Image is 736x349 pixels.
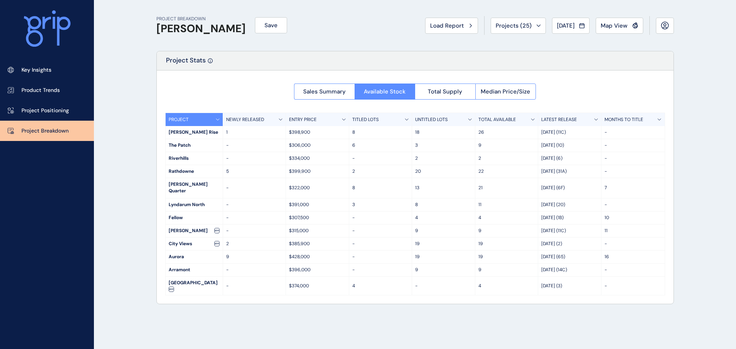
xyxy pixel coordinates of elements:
[478,228,535,234] p: 9
[415,241,472,247] p: 19
[415,267,472,273] p: 9
[289,254,346,260] p: $428,000
[226,155,283,162] p: -
[289,142,346,149] p: $306,000
[226,241,283,247] p: 2
[478,267,535,273] p: 9
[605,228,662,234] p: 11
[541,254,598,260] p: [DATE] (65)
[478,155,535,162] p: 2
[541,283,598,289] p: [DATE] (3)
[226,267,283,273] p: -
[605,215,662,221] p: 10
[428,88,462,95] span: Total Supply
[166,264,223,276] div: Arramont
[226,142,283,149] p: -
[352,228,409,234] p: -
[596,18,643,34] button: Map View
[541,267,598,273] p: [DATE] (14C)
[169,116,189,123] p: PROJECT
[294,84,355,100] button: Sales Summary
[226,228,283,234] p: -
[289,168,346,175] p: $399,900
[166,165,223,178] div: Rathdowne
[21,66,51,74] p: Key Insights
[289,267,346,273] p: $396,000
[478,254,535,260] p: 19
[21,87,60,94] p: Product Trends
[415,116,448,123] p: UNTITLED LOTS
[605,202,662,208] p: -
[264,21,278,29] span: Save
[496,22,532,29] span: Projects ( 25 )
[541,241,598,247] p: [DATE] (2)
[21,127,69,135] p: Project Breakdown
[481,88,530,95] span: Median Price/Size
[415,185,472,191] p: 13
[166,198,223,211] div: Lyndarum North
[605,129,662,136] p: -
[352,129,409,136] p: 8
[289,116,317,123] p: ENTRY PRICE
[364,88,406,95] span: Available Stock
[605,254,662,260] p: 16
[166,178,223,198] div: [PERSON_NAME] Quarter
[226,254,283,260] p: 9
[478,202,535,208] p: 11
[352,142,409,149] p: 6
[226,215,283,221] p: -
[352,283,409,289] p: 4
[352,116,379,123] p: TITLED LOTS
[541,228,598,234] p: [DATE] (11C)
[352,202,409,208] p: 3
[605,241,662,247] p: -
[166,211,223,224] div: Fellow
[166,152,223,165] div: Riverhills
[605,168,662,175] p: -
[303,88,346,95] span: Sales Summary
[425,18,478,34] button: Load Report
[430,22,464,29] span: Load Report
[166,251,223,263] div: Aurora
[352,155,409,162] p: -
[415,215,472,221] p: 4
[478,185,535,191] p: 21
[166,277,223,295] div: [GEOGRAPHIC_DATA]
[226,185,283,191] p: -
[415,254,472,260] p: 19
[415,283,472,289] p: -
[226,129,283,136] p: 1
[226,202,283,208] p: -
[255,17,287,33] button: Save
[415,129,472,136] p: 18
[226,283,283,289] p: -
[605,155,662,162] p: -
[541,129,598,136] p: [DATE] (11C)
[289,283,346,289] p: $374,000
[355,84,415,100] button: Available Stock
[552,18,590,34] button: [DATE]
[478,283,535,289] p: 4
[601,22,628,29] span: Map View
[475,84,536,100] button: Median Price/Size
[478,241,535,247] p: 19
[289,202,346,208] p: $391,000
[605,267,662,273] p: -
[541,202,598,208] p: [DATE] (20)
[352,185,409,191] p: 8
[226,116,264,123] p: NEWLY RELEASED
[156,16,246,22] p: PROJECT BREAKDOWN
[415,142,472,149] p: 3
[415,84,475,100] button: Total Supply
[605,116,643,123] p: MONTHS TO TITLE
[478,142,535,149] p: 9
[166,56,206,70] p: Project Stats
[289,215,346,221] p: $307,500
[289,241,346,247] p: $385,900
[289,129,346,136] p: $398,900
[166,238,223,250] div: City Views
[415,202,472,208] p: 8
[166,139,223,152] div: The Patch
[541,185,598,191] p: [DATE] (6F)
[352,254,409,260] p: -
